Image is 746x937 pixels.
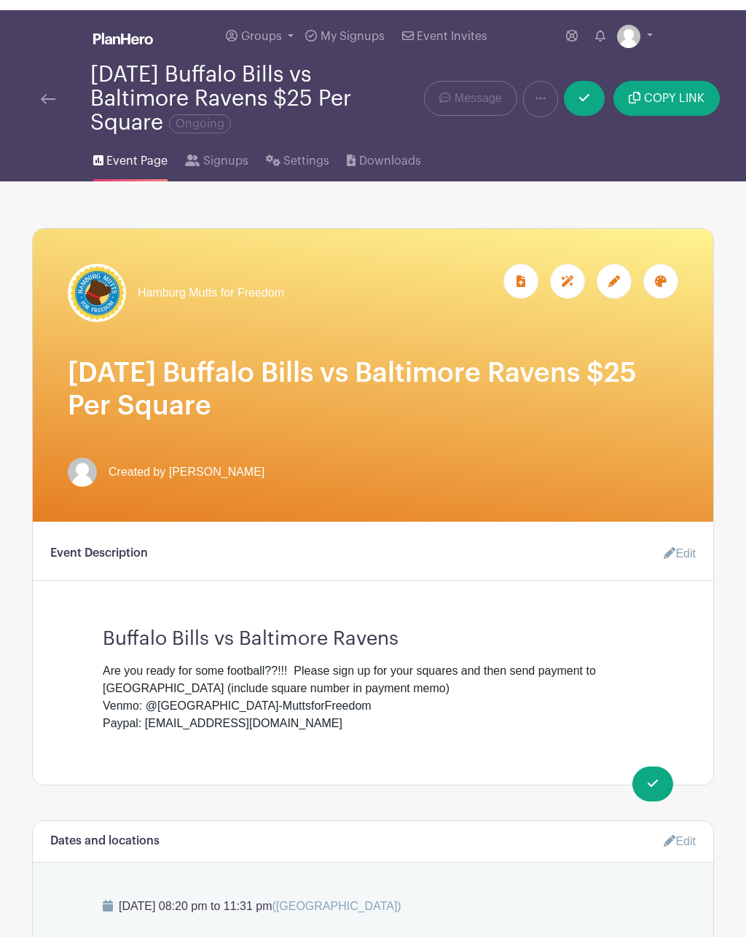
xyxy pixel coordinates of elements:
span: Event Invites [417,20,487,32]
h1: [DATE] Buffalo Bills vs Baltimore Ravens $25 Per Square [68,347,678,412]
span: Downloads [359,142,421,160]
a: Edit [664,819,696,843]
img: IMG_5080.jpeg [68,254,126,312]
div: Are you ready for some football??!!! Please sign up for your squares and then send payment to [GE... [103,652,643,722]
a: Signups [185,125,248,171]
span: Message [455,79,502,97]
img: back-arrow-29a5d9b10d5bd6ae65dc969a981735edf675c4d7a1fe02e03b50dbd4ba3cdb55.svg [41,84,55,94]
a: Hamburg Mutts for Freedom [68,254,284,312]
p: [DATE] 08:20 pm to 11:31 pm [103,887,643,905]
h6: Event Description [50,536,148,550]
a: Edit [652,529,696,558]
span: Settings [283,142,329,160]
span: My Signups [321,20,385,32]
span: COPY LINK [644,82,704,94]
span: Ongoing [169,104,231,123]
div: [DATE] Buffalo Bills vs Baltimore Ravens $25 Per Square [90,52,409,125]
img: logo_white-6c42ec7e38ccf1d336a20a19083b03d10ae64f83f12c07503d8b9e83406b4c7d.svg [93,23,153,34]
span: ([GEOGRAPHIC_DATA]) [272,890,401,902]
a: Settings [266,125,329,171]
button: COPY LINK [613,71,719,106]
span: Event Page [106,142,168,160]
span: Groups [241,20,282,32]
span: Signups [203,142,248,160]
span: Hamburg Mutts for Freedom [138,274,284,291]
a: Message [424,71,517,106]
img: default-ce2991bfa6775e67f084385cd625a349d9dcbb7a52a09fb2fda1e96e2d18dcdb.png [68,447,97,477]
a: Downloads [347,125,420,171]
h3: Buffalo Bills vs Baltimore Ravens [103,605,643,640]
span: Created by [PERSON_NAME] [109,453,264,471]
a: Event Page [93,125,168,171]
img: default-ce2991bfa6775e67f084385cd625a349d9dcbb7a52a09fb2fda1e96e2d18dcdb.png [617,15,640,38]
h6: Dates and locations [50,824,160,838]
